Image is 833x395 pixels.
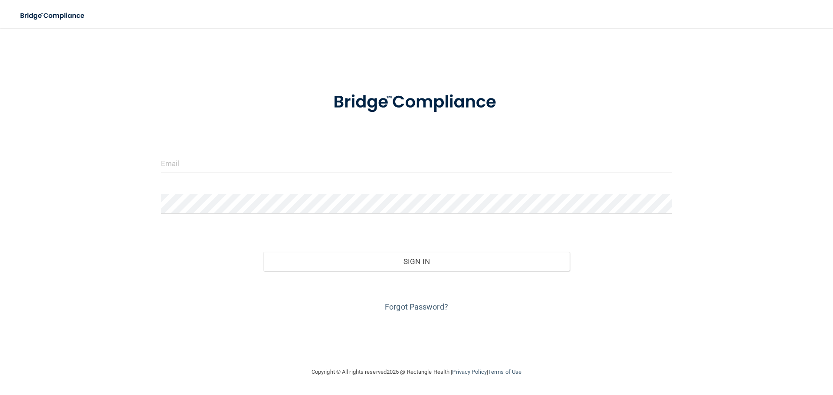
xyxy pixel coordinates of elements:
[13,7,93,25] img: bridge_compliance_login_screen.278c3ca4.svg
[385,302,448,311] a: Forgot Password?
[258,358,575,386] div: Copyright © All rights reserved 2025 @ Rectangle Health | |
[452,369,486,375] a: Privacy Policy
[488,369,521,375] a: Terms of Use
[161,153,672,173] input: Email
[315,80,518,125] img: bridge_compliance_login_screen.278c3ca4.svg
[263,252,570,271] button: Sign In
